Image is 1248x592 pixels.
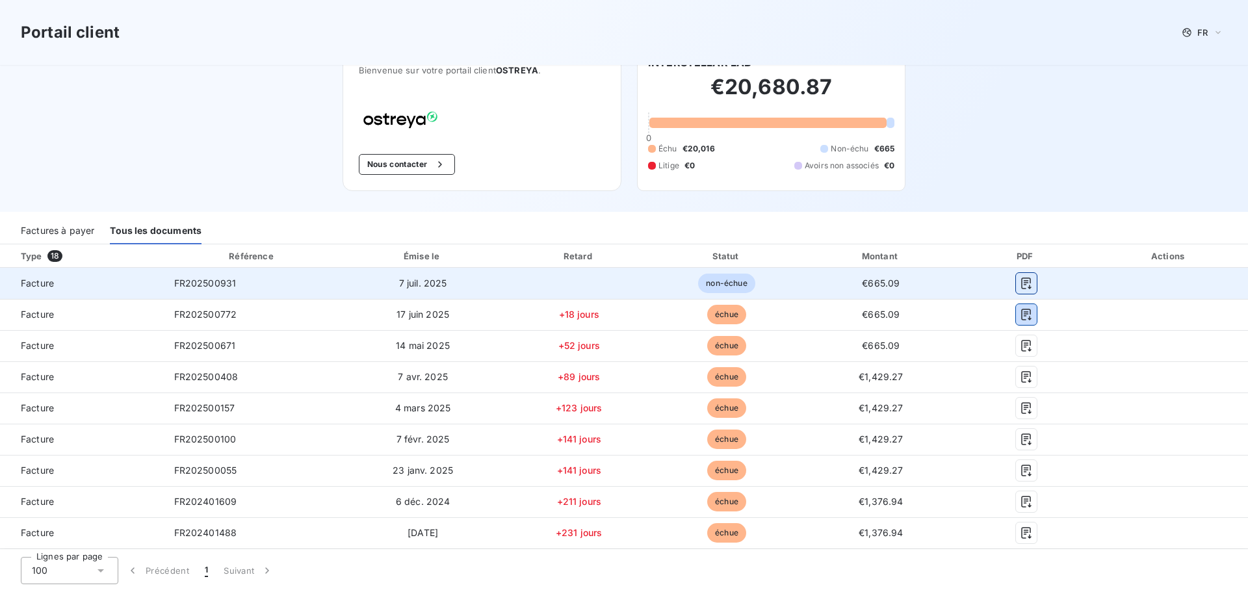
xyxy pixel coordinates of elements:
span: FR202500931 [174,277,237,289]
span: Litige [658,160,679,172]
span: FR [1197,27,1208,38]
span: +211 jours [557,496,602,507]
span: 1 [205,564,208,577]
span: Facture [10,308,153,321]
span: 7 févr. 2025 [396,433,450,444]
span: échue [707,430,746,449]
div: Émise le [344,250,501,263]
span: Bienvenue sur votre portail client . [359,65,605,75]
span: Facture [10,526,153,539]
span: +18 jours [559,309,599,320]
span: 7 avr. 2025 [398,371,448,382]
span: Facture [10,339,153,352]
span: échue [707,367,746,387]
span: échue [707,492,746,511]
span: €1,376.94 [859,496,903,507]
span: Facture [10,402,153,415]
div: Tous les documents [110,217,201,244]
span: +89 jours [558,371,600,382]
span: FR202500772 [174,309,237,320]
span: Non-échu [831,143,868,155]
span: 23 janv. 2025 [393,465,453,476]
span: OSTREYA [496,65,538,75]
div: Référence [229,251,273,261]
span: échue [707,523,746,543]
span: €20,016 [682,143,715,155]
span: échue [707,336,746,355]
span: €1,429.27 [859,402,903,413]
h3: Portail client [21,21,120,44]
span: FR202500408 [174,371,239,382]
h2: €20,680.87 [648,74,894,113]
div: Type [13,250,161,263]
div: Statut [656,250,798,263]
span: Facture [10,433,153,446]
span: FR202401609 [174,496,237,507]
div: Retard [507,250,651,263]
button: Précédent [118,557,197,584]
span: €665.09 [862,340,900,351]
span: échue [707,461,746,480]
span: FR202500671 [174,340,236,351]
div: Factures à payer [21,217,94,244]
span: échue [707,398,746,418]
span: échue [707,305,746,324]
span: 0 [646,133,651,143]
span: non-échue [698,274,755,293]
span: 14 mai 2025 [396,340,450,351]
span: FR202500157 [174,402,235,413]
span: 7 juil. 2025 [399,277,447,289]
span: €1,429.27 [859,465,903,476]
div: Montant [802,250,959,263]
span: €1,376.94 [859,527,903,538]
div: Actions [1093,250,1245,263]
span: €1,429.27 [859,433,903,444]
span: €0 [684,160,695,172]
span: 100 [32,564,47,577]
span: €1,429.27 [859,371,903,382]
span: FR202401488 [174,527,237,538]
span: Échu [658,143,677,155]
span: +123 jours [556,402,603,413]
button: Suivant [216,557,281,584]
span: Avoirs non associés [805,160,879,172]
span: €665.09 [862,277,900,289]
span: Facture [10,370,153,383]
div: PDF [965,250,1087,263]
span: Facture [10,495,153,508]
span: 17 juin 2025 [396,309,449,320]
span: €665.09 [862,309,900,320]
span: Facture [10,464,153,477]
img: Company logo [359,107,442,133]
span: +141 jours [557,465,602,476]
span: €0 [884,160,894,172]
span: €665 [874,143,895,155]
span: +52 jours [558,340,600,351]
span: [DATE] [408,527,438,538]
span: FR202500100 [174,433,237,444]
span: FR202500055 [174,465,237,476]
span: +231 jours [556,527,603,538]
span: 4 mars 2025 [395,402,451,413]
span: 6 déc. 2024 [396,496,450,507]
button: 1 [197,557,216,584]
button: Nous contacter [359,154,455,175]
span: Facture [10,277,153,290]
span: 18 [47,250,62,262]
span: +141 jours [557,433,602,444]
